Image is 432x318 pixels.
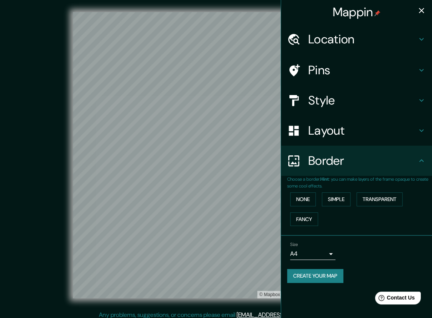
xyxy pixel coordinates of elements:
button: Simple [322,192,351,206]
h4: Mappin [333,5,381,20]
div: Border [281,146,432,176]
div: Style [281,85,432,115]
div: Layout [281,115,432,146]
h4: Border [308,153,417,168]
b: Hint [320,176,329,182]
div: A4 [290,248,335,260]
button: Fancy [290,212,318,226]
iframe: Help widget launcher [365,289,424,310]
button: Create your map [287,269,343,283]
button: Transparent [357,192,403,206]
label: Size [290,241,298,248]
p: Choose a border. : you can make layers of the frame opaque to create some cool effects. [287,176,432,189]
div: Location [281,24,432,54]
button: None [290,192,316,206]
canvas: Map [73,12,359,298]
a: Mapbox [259,292,280,297]
h4: Location [308,32,417,47]
img: pin-icon.png [374,10,380,16]
div: Pins [281,55,432,85]
h4: Pins [308,63,417,78]
h4: Style [308,93,417,108]
h4: Layout [308,123,417,138]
